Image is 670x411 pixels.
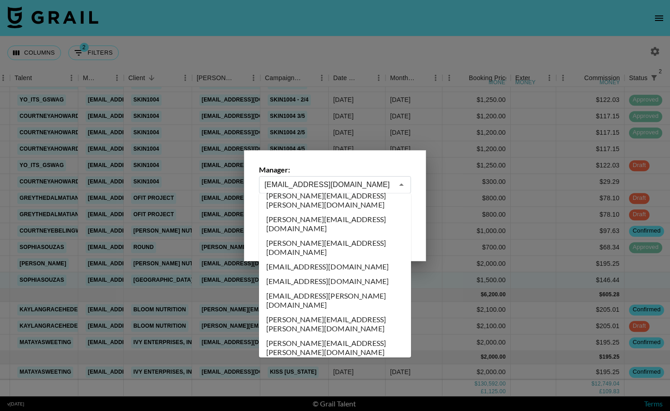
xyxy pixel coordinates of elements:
li: [PERSON_NAME][EMAIL_ADDRESS][DOMAIN_NAME] [259,213,411,236]
li: [EMAIL_ADDRESS][DOMAIN_NAME] [259,274,411,289]
li: [PERSON_NAME][EMAIL_ADDRESS][PERSON_NAME][DOMAIN_NAME] [259,313,411,336]
li: [EMAIL_ADDRESS][PERSON_NAME][DOMAIN_NAME] [259,289,411,313]
button: Close [395,178,408,191]
li: [PERSON_NAME][EMAIL_ADDRESS][DOMAIN_NAME] [259,236,411,260]
li: [PERSON_NAME][EMAIL_ADDRESS][PERSON_NAME][DOMAIN_NAME] [259,336,411,360]
li: [PERSON_NAME][EMAIL_ADDRESS][PERSON_NAME][DOMAIN_NAME] [259,189,411,213]
li: [EMAIL_ADDRESS][DOMAIN_NAME] [259,260,411,274]
label: Manager: [259,165,411,174]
